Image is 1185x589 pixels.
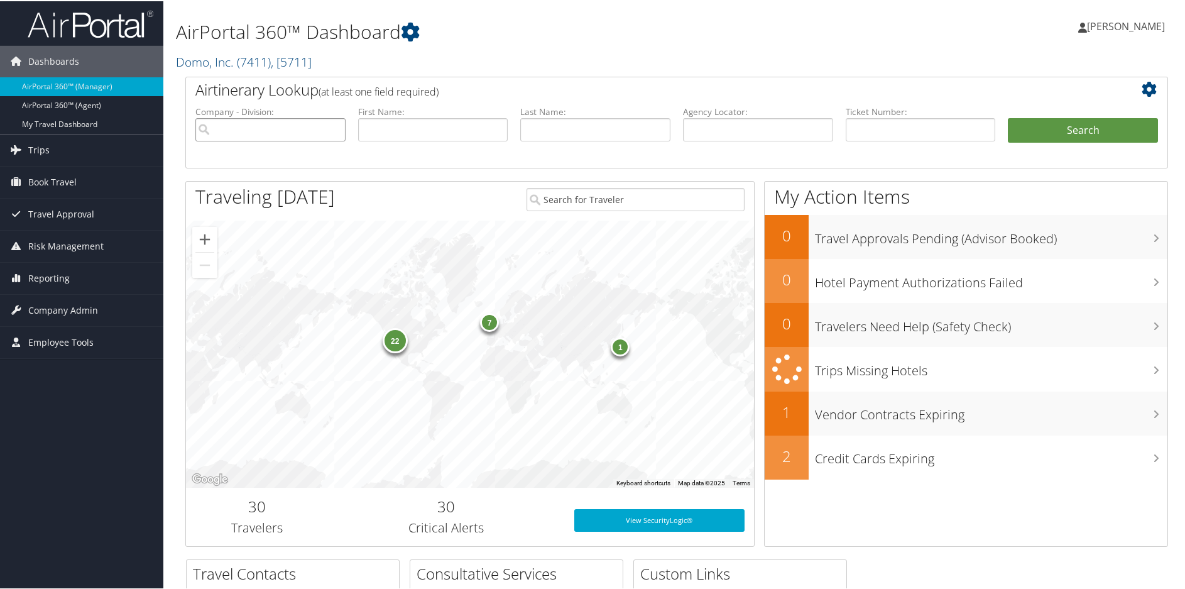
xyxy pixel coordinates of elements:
[733,478,750,485] a: Terms (opens in new tab)
[815,399,1167,422] h3: Vendor Contracts Expiring
[337,495,555,516] h2: 30
[765,258,1167,302] a: 0Hotel Payment Authorizations Failed
[195,182,335,209] h1: Traveling [DATE]
[765,434,1167,478] a: 2Credit Cards Expiring
[574,508,745,531] a: View SecurityLogic®
[765,346,1167,390] a: Trips Missing Hotels
[28,8,153,38] img: airportal-logo.png
[319,84,439,97] span: (at least one field required)
[640,562,846,583] h2: Custom Links
[765,444,809,466] h2: 2
[195,518,319,536] h3: Travelers
[189,470,231,487] a: Open this area in Google Maps (opens a new window)
[765,302,1167,346] a: 0Travelers Need Help (Safety Check)
[1008,117,1158,142] button: Search
[527,187,745,210] input: Search for Traveler
[28,133,50,165] span: Trips
[815,223,1167,246] h3: Travel Approvals Pending (Advisor Booked)
[815,267,1167,290] h3: Hotel Payment Authorizations Failed
[176,52,312,69] a: Domo, Inc.
[765,390,1167,434] a: 1Vendor Contracts Expiring
[176,18,844,44] h1: AirPortal 360™ Dashboard
[28,229,104,261] span: Risk Management
[765,312,809,333] h2: 0
[1078,6,1177,44] a: [PERSON_NAME]
[846,104,996,117] label: Ticket Number:
[1087,18,1165,32] span: [PERSON_NAME]
[337,518,555,536] h3: Critical Alerts
[815,355,1167,378] h3: Trips Missing Hotels
[815,311,1167,334] h3: Travelers Need Help (Safety Check)
[195,78,1076,99] h2: Airtinerary Lookup
[765,268,809,289] h2: 0
[765,214,1167,258] a: 0Travel Approvals Pending (Advisor Booked)
[417,562,623,583] h2: Consultative Services
[195,495,319,516] h2: 30
[383,327,408,352] div: 22
[480,311,499,330] div: 7
[237,52,271,69] span: ( 7411 )
[189,470,231,487] img: Google
[520,104,670,117] label: Last Name:
[683,104,833,117] label: Agency Locator:
[28,197,94,229] span: Travel Approval
[611,336,630,355] div: 1
[271,52,312,69] span: , [ 5711 ]
[765,224,809,245] h2: 0
[28,326,94,357] span: Employee Tools
[28,261,70,293] span: Reporting
[192,226,217,251] button: Zoom in
[192,251,217,277] button: Zoom out
[28,45,79,76] span: Dashboards
[678,478,725,485] span: Map data ©2025
[765,400,809,422] h2: 1
[815,443,1167,466] h3: Credit Cards Expiring
[195,104,346,117] label: Company - Division:
[616,478,670,487] button: Keyboard shortcuts
[28,294,98,325] span: Company Admin
[358,104,508,117] label: First Name:
[765,182,1167,209] h1: My Action Items
[28,165,77,197] span: Book Travel
[193,562,399,583] h2: Travel Contacts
